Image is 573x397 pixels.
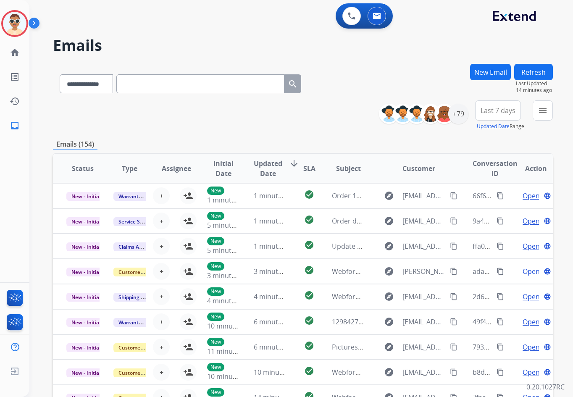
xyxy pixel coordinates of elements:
span: 1 minute ago [254,216,295,226]
mat-icon: content_copy [450,368,457,376]
span: 1298427032 1a4d9b42-ac0c-41fe-a433-577d95ca1044 [332,317,499,326]
h2: Emails [53,37,553,54]
span: 5 minutes ago [207,221,252,230]
button: Updated Date [477,123,510,130]
mat-icon: person_add [183,367,193,377]
mat-icon: content_copy [497,368,504,376]
span: 1 minute ago [254,191,295,200]
span: Shipping Protection [113,293,171,302]
mat-icon: check_circle [304,341,314,351]
span: Assignee [162,163,191,174]
span: Status [72,163,94,174]
mat-icon: list_alt [10,72,20,82]
span: + [160,216,163,226]
span: [EMAIL_ADDRESS][DOMAIN_NAME] [402,216,445,226]
mat-icon: person_add [183,241,193,251]
mat-icon: language [544,293,551,300]
span: Customer Support [113,268,168,276]
span: Warranty Ops [113,192,157,201]
span: 1 minute ago [254,242,295,251]
mat-icon: check_circle [304,265,314,275]
mat-icon: language [544,217,551,225]
span: [EMAIL_ADDRESS][DOMAIN_NAME] [402,241,445,251]
span: New - Initial [66,368,105,377]
p: New [207,338,224,346]
mat-icon: explore [384,191,394,201]
mat-icon: person_add [183,317,193,327]
button: + [153,213,170,229]
p: New [207,262,224,271]
span: 6 minutes ago [254,342,299,352]
mat-icon: arrow_downward [289,158,299,168]
button: + [153,339,170,355]
span: 11 minutes ago [207,347,256,356]
mat-icon: person_add [183,191,193,201]
mat-icon: person_add [183,292,193,302]
mat-icon: content_copy [450,293,457,300]
span: New - Initial [66,217,105,226]
mat-icon: check_circle [304,215,314,225]
span: 3 minutes ago [254,267,299,276]
span: 6 minutes ago [254,317,299,326]
span: Webform from [EMAIL_ADDRESS][DOMAIN_NAME] on [DATE] [332,292,522,301]
span: Updated Date [254,158,282,179]
button: + [153,364,170,381]
span: Open [523,342,540,352]
span: Open [523,191,540,201]
span: + [160,266,163,276]
mat-icon: language [544,368,551,376]
span: Open [523,317,540,327]
div: +79 [448,104,468,124]
p: New [207,388,224,397]
span: Subject [336,163,361,174]
span: [PERSON_NAME][EMAIL_ADDRESS][DOMAIN_NAME] [402,266,445,276]
span: [EMAIL_ADDRESS][DOMAIN_NAME] [402,191,445,201]
span: Open [523,266,540,276]
span: Open [523,367,540,377]
span: Claims Adjudication [113,242,171,251]
mat-icon: content_copy [450,318,457,326]
p: Emails (154) [53,139,97,150]
span: 1 minute ago [207,195,249,205]
mat-icon: content_copy [497,268,504,275]
span: New - Initial [66,293,105,302]
span: Service Support [113,217,161,226]
mat-icon: check_circle [304,189,314,200]
mat-icon: content_copy [450,343,457,351]
span: 10 minutes ago [207,372,256,381]
p: New [207,287,224,296]
span: Order d85828c4-0e17-4373-b787-7b35b0c630a6 [332,216,483,226]
span: Webform from [EMAIL_ADDRESS][DOMAIN_NAME] on [DATE] [332,368,522,377]
mat-icon: menu [538,105,548,116]
span: 14 minutes ago [516,87,553,94]
p: New [207,187,224,195]
span: 4 minutes ago [207,296,252,305]
span: [EMAIL_ADDRESS][PERSON_NAME][DOMAIN_NAME] [402,317,445,327]
p: New [207,313,224,321]
mat-icon: content_copy [497,242,504,250]
span: [EMAIL_ADDRESS][DOMAIN_NAME] [402,292,445,302]
p: New [207,237,224,245]
mat-icon: language [544,268,551,275]
span: Order 159371 - Formovie-Theater Warranty Details [332,191,492,200]
span: Open [523,292,540,302]
span: New - Initial [66,343,105,352]
span: Customer Support [113,368,168,377]
span: Last Updated: [516,80,553,87]
mat-icon: explore [384,317,394,327]
mat-icon: history [10,96,20,106]
mat-icon: content_copy [497,217,504,225]
span: + [160,367,163,377]
mat-icon: inbox [10,121,20,131]
button: Last 7 days [475,100,521,121]
mat-icon: home [10,47,20,58]
mat-icon: explore [384,342,394,352]
mat-icon: person_add [183,342,193,352]
span: Last 7 days [481,109,515,112]
span: Customer Support [113,343,168,352]
p: New [207,363,224,371]
mat-icon: person_add [183,216,193,226]
span: + [160,292,163,302]
mat-icon: check_circle [304,240,314,250]
span: + [160,241,163,251]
